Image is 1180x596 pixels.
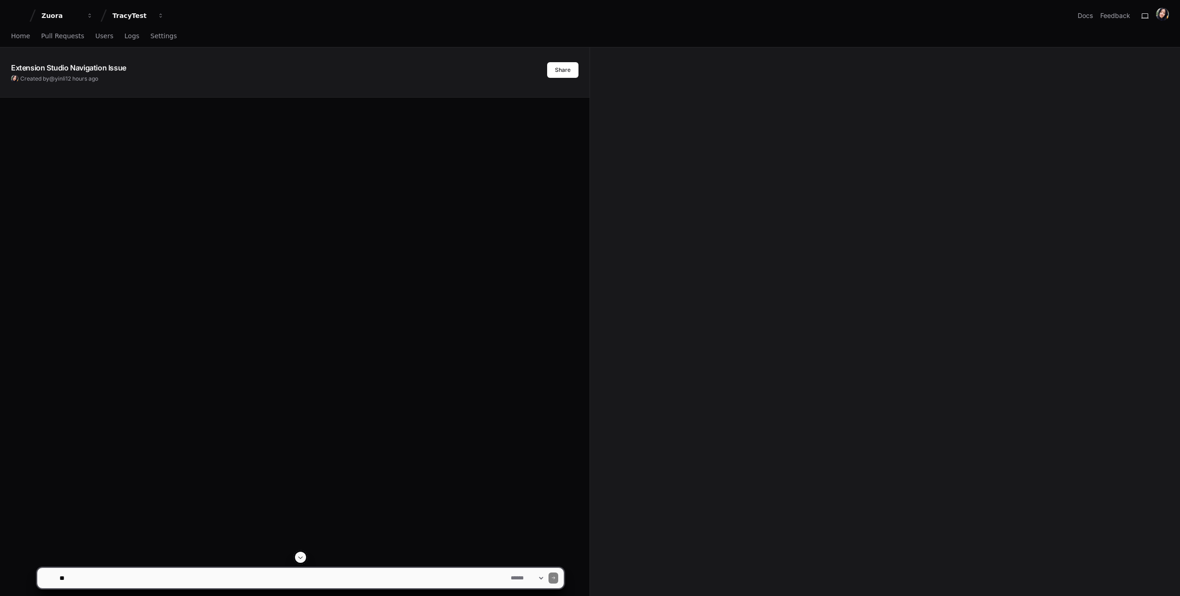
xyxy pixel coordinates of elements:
[41,26,84,47] a: Pull Requests
[41,11,81,20] div: Zuora
[547,62,578,78] button: Share
[20,75,98,82] span: Created by
[1100,11,1130,20] button: Feedback
[65,75,98,82] span: 12 hours ago
[112,11,152,20] div: TracyTest
[1156,8,1169,21] img: ACg8ocLHYU8Q_QVc2aH0uWWb68hicQ26ALs8diVHP6v8XvCwTS-KVGiV=s96-c
[55,75,65,82] span: yinli
[95,33,113,39] span: Users
[11,63,126,72] app-text-character-animate: Extension Studio Navigation Issue
[49,75,55,82] span: @
[11,26,30,47] a: Home
[109,7,168,24] button: TracyTest
[41,33,84,39] span: Pull Requests
[11,33,30,39] span: Home
[150,26,177,47] a: Settings
[150,33,177,39] span: Settings
[11,75,18,82] img: ACg8ocLHYU8Q_QVc2aH0uWWb68hicQ26ALs8diVHP6v8XvCwTS-KVGiV=s96-c
[124,33,139,39] span: Logs
[1078,11,1093,20] a: Docs
[95,26,113,47] a: Users
[124,26,139,47] a: Logs
[38,7,97,24] button: Zuora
